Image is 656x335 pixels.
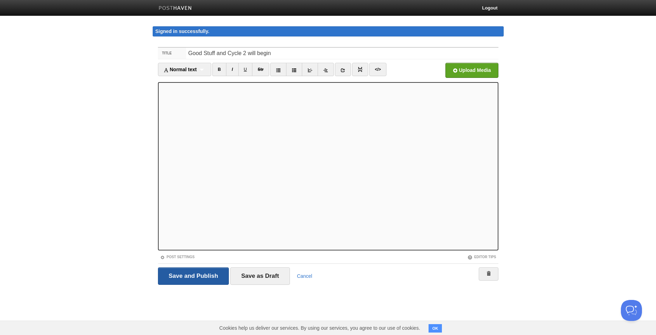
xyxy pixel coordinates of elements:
[621,300,642,321] iframe: Help Scout Beacon - Open
[158,267,229,285] input: Save and Publish
[230,267,290,285] input: Save as Draft
[212,321,427,335] span: Cookies help us deliver our services. By using our services, you agree to our use of cookies.
[226,63,238,76] a: I
[212,63,227,76] a: B
[429,324,442,333] button: OK
[358,67,363,72] img: pagebreak-icon.png
[297,273,312,279] a: Cancel
[369,63,386,76] a: </>
[158,48,186,59] label: Title
[164,67,197,72] span: Normal text
[468,255,496,259] a: Editor Tips
[252,63,269,76] a: Str
[238,63,253,76] a: U
[160,255,195,259] a: Post Settings
[159,6,192,11] img: Posthaven-bar
[153,26,504,36] div: Signed in successfully.
[258,67,264,72] del: Str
